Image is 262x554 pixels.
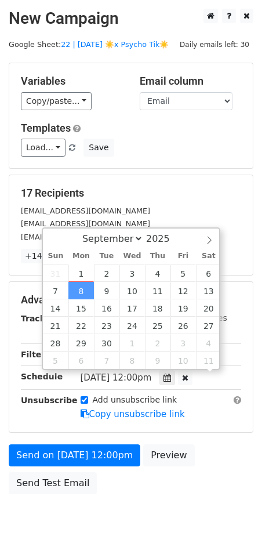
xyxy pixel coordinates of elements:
span: September 15, 2025 [68,299,94,317]
a: Preview [143,444,194,466]
span: September 9, 2025 [94,282,119,299]
span: Wed [119,252,145,260]
span: September 4, 2025 [145,265,170,282]
span: September 22, 2025 [68,317,94,334]
span: Fri [170,252,196,260]
span: Tue [94,252,119,260]
span: Mon [68,252,94,260]
strong: Schedule [21,372,63,381]
span: September 16, 2025 [94,299,119,317]
strong: Filters [21,350,50,359]
span: October 5, 2025 [43,352,68,369]
span: October 7, 2025 [94,352,119,369]
span: October 8, 2025 [119,352,145,369]
span: September 13, 2025 [196,282,221,299]
span: October 9, 2025 [145,352,170,369]
span: October 1, 2025 [119,334,145,352]
span: September 6, 2025 [196,265,221,282]
span: September 2, 2025 [94,265,119,282]
span: September 26, 2025 [170,317,196,334]
span: Sun [43,252,68,260]
h5: Email column [140,75,241,88]
span: September 3, 2025 [119,265,145,282]
small: [EMAIL_ADDRESS][DOMAIN_NAME] [21,233,150,241]
h5: 17 Recipients [21,187,241,200]
iframe: Chat Widget [204,498,262,554]
span: Thu [145,252,170,260]
span: September 17, 2025 [119,299,145,317]
span: September 1, 2025 [68,265,94,282]
small: Google Sheet: [9,40,169,49]
a: Send on [DATE] 12:00pm [9,444,140,466]
a: 22 | [DATE] ☀️x Psycho Tik☀️ [61,40,169,49]
span: [DATE] 12:00pm [81,372,152,383]
button: Save [83,139,114,157]
span: September 14, 2025 [43,299,68,317]
h5: Variables [21,75,122,88]
a: Copy unsubscribe link [81,409,185,419]
span: September 19, 2025 [170,299,196,317]
span: October 6, 2025 [68,352,94,369]
span: September 23, 2025 [94,317,119,334]
span: October 10, 2025 [170,352,196,369]
input: Year [143,233,185,244]
span: September 25, 2025 [145,317,170,334]
span: August 31, 2025 [43,265,68,282]
a: Daily emails left: 30 [176,40,253,49]
a: Send Test Email [9,472,97,494]
h5: Advanced [21,294,241,306]
span: October 2, 2025 [145,334,170,352]
span: September 8, 2025 [68,282,94,299]
span: September 24, 2025 [119,317,145,334]
strong: Tracking [21,314,60,323]
span: October 3, 2025 [170,334,196,352]
span: Daily emails left: 30 [176,38,253,51]
span: September 20, 2025 [196,299,221,317]
span: September 7, 2025 [43,282,68,299]
span: September 12, 2025 [170,282,196,299]
span: September 10, 2025 [119,282,145,299]
small: [EMAIL_ADDRESS][DOMAIN_NAME] [21,207,150,215]
strong: Unsubscribe [21,396,78,405]
span: September 29, 2025 [68,334,94,352]
span: September 11, 2025 [145,282,170,299]
a: +14 more [21,249,70,263]
span: October 4, 2025 [196,334,221,352]
span: September 27, 2025 [196,317,221,334]
label: Add unsubscribe link [93,394,177,406]
a: Templates [21,122,71,134]
small: [EMAIL_ADDRESS][DOMAIN_NAME] [21,219,150,228]
span: September 18, 2025 [145,299,170,317]
span: September 28, 2025 [43,334,68,352]
span: October 11, 2025 [196,352,221,369]
span: Sat [196,252,221,260]
span: September 21, 2025 [43,317,68,334]
h2: New Campaign [9,9,253,28]
a: Load... [21,139,65,157]
a: Copy/paste... [21,92,92,110]
label: UTM Codes [181,312,227,324]
span: September 30, 2025 [94,334,119,352]
span: September 5, 2025 [170,265,196,282]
